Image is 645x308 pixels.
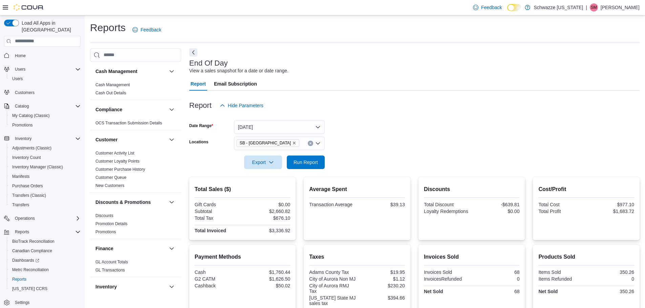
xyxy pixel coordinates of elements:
button: Compliance [95,106,166,113]
a: Discounts [95,213,113,218]
span: Run Report [294,159,318,166]
a: Metrc Reconciliation [9,266,51,274]
button: [DATE] [234,120,325,134]
button: Export [244,156,282,169]
a: Promotion Details [95,221,128,226]
a: BioTrack Reconciliation [9,237,57,245]
a: Feedback [470,1,504,14]
div: $39.13 [359,202,405,207]
button: Inventory [12,135,34,143]
span: Canadian Compliance [9,247,81,255]
span: Export [248,156,278,169]
button: Home [1,51,83,61]
button: Catalog [1,101,83,111]
button: Transfers [7,200,83,210]
label: Locations [189,139,209,145]
span: Transfers (Classic) [9,191,81,199]
span: BioTrack Reconciliation [9,237,81,245]
h3: Discounts & Promotions [95,199,151,206]
span: Load All Apps in [GEOGRAPHIC_DATA] [19,20,81,33]
div: $977.10 [588,202,634,207]
span: Dashboards [12,258,39,263]
button: Reports [7,275,83,284]
p: Schwazze [US_STATE] [534,3,583,11]
a: Customers [12,89,37,97]
button: Users [1,65,83,74]
a: Dashboards [7,256,83,265]
a: Customer Activity List [95,151,134,156]
span: Inventory Count [9,153,81,162]
div: -$639.81 [473,202,519,207]
span: Canadian Compliance [12,248,52,254]
button: Remove SB - Aurora from selection in this group [292,141,296,145]
span: SB - Aurora [237,139,299,147]
a: Cash Management [95,82,130,87]
span: Discounts [95,213,113,218]
h2: Discounts [424,185,520,193]
div: $230.20 [359,283,405,288]
button: Metrc Reconciliation [7,265,83,275]
button: Inventory [95,283,166,290]
h3: Compliance [95,106,122,113]
div: $394.66 [359,295,405,301]
a: Inventory Manager (Classic) [9,163,66,171]
p: [PERSON_NAME] [601,3,640,11]
span: Settings [12,298,81,307]
div: $1,683.72 [588,209,634,214]
a: Home [12,52,28,60]
div: 68 [473,269,519,275]
h2: Payment Methods [195,253,291,261]
span: Home [15,53,26,58]
span: SM [591,3,597,11]
a: Promotions [9,121,36,129]
button: Catalog [12,102,31,110]
div: Transaction Average [309,202,356,207]
button: Cash Management [168,67,176,75]
span: Inventory Manager (Classic) [9,163,81,171]
span: Purchase Orders [12,183,43,189]
div: G2 CATM [195,276,241,282]
button: Discounts & Promotions [168,198,176,206]
span: New Customers [95,183,124,188]
a: OCS Transaction Submission Details [95,121,162,125]
button: Operations [1,214,83,223]
div: Items Refunded [538,276,585,282]
span: Promotions [95,229,116,235]
button: Clear input [308,141,313,146]
a: Cash Out Details [95,91,126,95]
a: New Customers [95,183,124,188]
a: Customer Purchase History [95,167,145,172]
h3: Cash Management [95,68,137,75]
button: Users [7,74,83,84]
button: Canadian Compliance [7,246,83,256]
div: Subtotal [195,209,241,214]
a: Customer Queue [95,175,126,180]
span: SB - [GEOGRAPHIC_DATA] [240,140,291,146]
span: Reports [9,275,81,283]
div: $50.02 [244,283,290,288]
div: Cashback [195,283,241,288]
span: Cash Out Details [95,90,126,96]
div: City of Aurora RMJ Tax [309,283,356,294]
img: Cova [14,4,44,11]
div: Finance [90,258,181,277]
div: 350.26 [588,269,634,275]
span: Users [12,76,23,81]
div: $19.95 [359,269,405,275]
div: 350.26 [588,289,634,294]
a: [US_STATE] CCRS [9,285,50,293]
span: Transfers [12,202,29,208]
h3: End Of Day [189,59,228,67]
div: 0 [473,276,519,282]
span: Transfers [9,201,81,209]
label: Date Range [189,123,213,128]
button: BioTrack Reconciliation [7,237,83,246]
span: Catalog [12,102,81,110]
span: Promotions [9,121,81,129]
a: Customer Loyalty Points [95,159,139,164]
span: Customers [12,88,81,97]
span: Users [12,65,81,73]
